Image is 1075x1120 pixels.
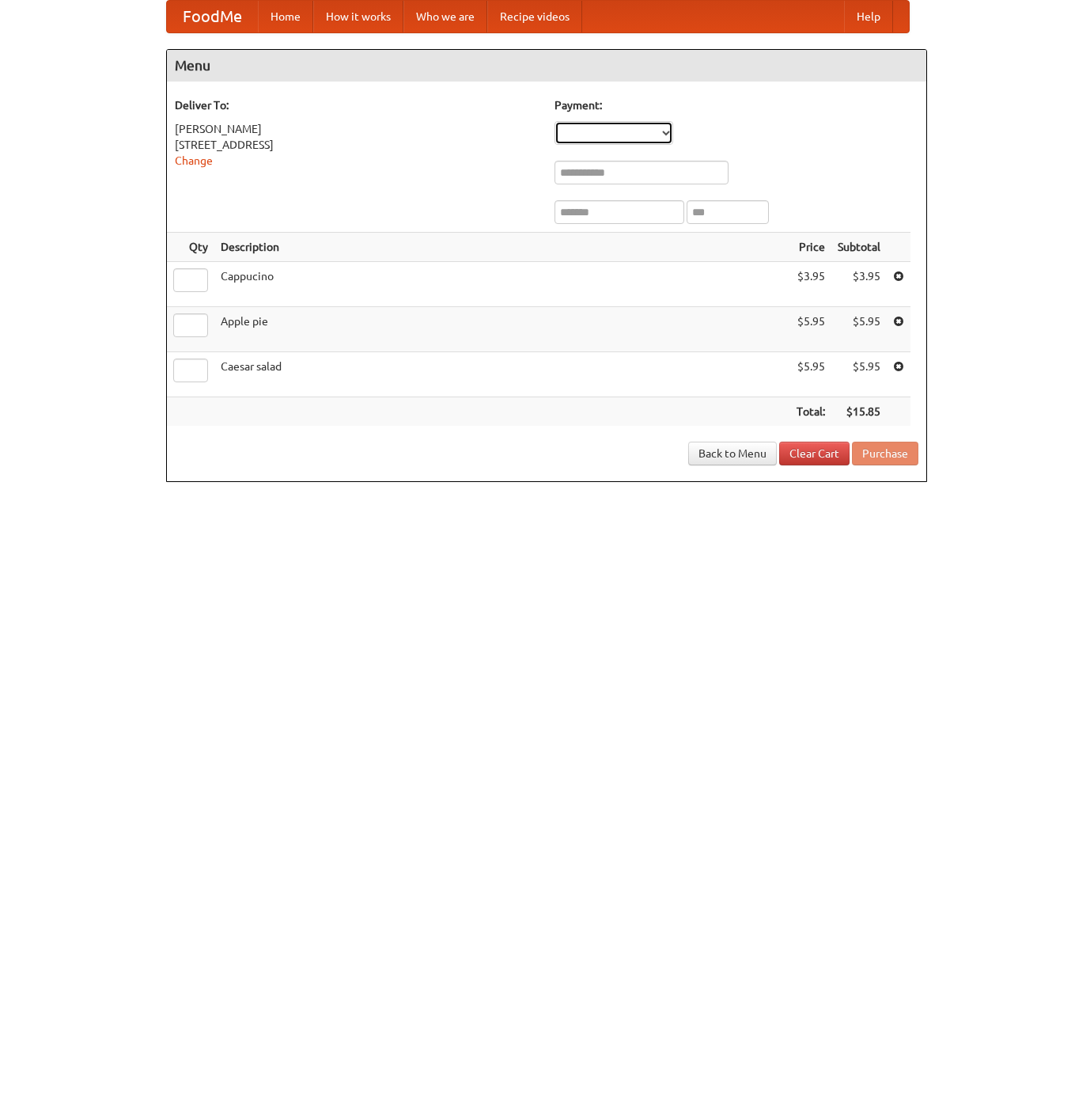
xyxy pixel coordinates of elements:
th: Qty [167,233,214,262]
a: Help [844,1,893,32]
td: Caesar salad [214,352,790,397]
h5: Deliver To: [175,97,539,113]
td: Apple pie [214,307,790,352]
div: [STREET_ADDRESS] [175,137,539,153]
a: Who we are [403,1,487,32]
td: $3.95 [831,262,887,307]
td: Cappucino [214,262,790,307]
td: $5.95 [831,352,887,397]
td: $5.95 [831,307,887,352]
th: Subtotal [831,233,887,262]
th: $15.85 [831,397,887,427]
th: Price [790,233,831,262]
h5: Payment: [555,97,918,113]
a: Clear Cart [779,442,850,465]
a: Change [175,154,213,167]
a: Recipe videos [487,1,582,32]
a: FoodMe [167,1,258,32]
a: Home [258,1,313,32]
td: $3.95 [790,262,831,307]
h4: Menu [167,50,926,82]
th: Total: [790,397,831,427]
td: $5.95 [790,352,831,397]
div: [PERSON_NAME] [175,121,539,137]
button: Purchase [852,442,918,465]
a: How it works [313,1,403,32]
a: Back to Menu [688,442,777,465]
td: $5.95 [790,307,831,352]
th: Description [214,233,790,262]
